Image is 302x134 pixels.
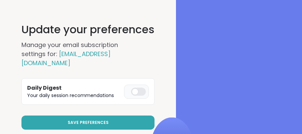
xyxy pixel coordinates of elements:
[68,120,109,126] span: Save Preferences
[27,92,121,99] p: Your daily session recommendations
[21,50,111,67] span: [EMAIL_ADDRESS][DOMAIN_NAME]
[27,84,121,92] h3: Daily Digest
[21,116,155,130] button: Save Preferences
[21,40,142,68] h2: Manage your email subscription settings for:
[21,21,155,38] h1: Update your preferences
